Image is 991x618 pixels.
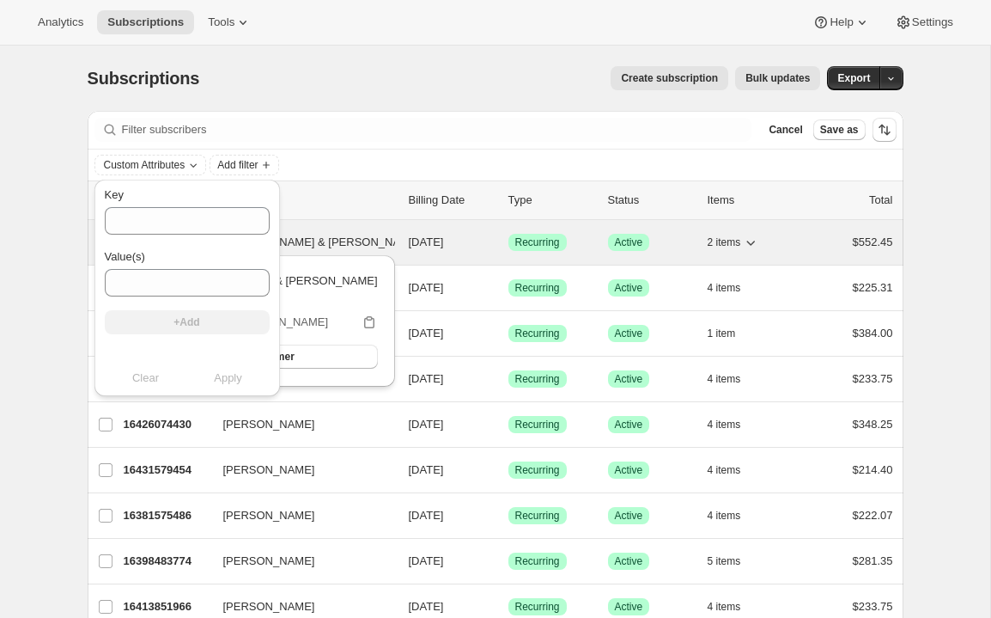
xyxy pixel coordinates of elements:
div: 16433742142[PERSON_NAME][DATE]SuccessRecurringSuccessActive4 items$225.31 [124,276,893,300]
span: 4 items [708,509,741,523]
span: Recurring [515,372,560,386]
button: Create subscription [611,66,728,90]
span: [PERSON_NAME] [223,553,315,570]
p: Billing Date [409,192,495,209]
div: Items [708,192,793,209]
span: Active [615,236,643,249]
button: Help [802,10,880,34]
span: 4 items [708,281,741,295]
button: [PERSON_NAME] [213,502,385,529]
span: [PERSON_NAME] [223,416,315,433]
span: [PERSON_NAME] [223,507,315,524]
span: Help [830,15,853,29]
p: 16398483774 [124,553,210,570]
button: 4 items [708,367,760,391]
div: 16398483774[PERSON_NAME][DATE]SuccessRecurringSuccessActive5 items$281.35 [124,549,893,573]
div: Type [508,192,594,209]
p: Total [869,192,892,209]
span: Settings [912,15,953,29]
button: 4 items [708,504,760,528]
span: $552.45 [853,236,893,248]
span: [DATE] [409,554,444,567]
span: [DATE] [409,418,444,431]
span: [DATE] [409,600,444,613]
div: 16381575486[PERSON_NAME][DATE]SuccessRecurringSuccessActive4 items$222.07 [124,504,893,528]
button: 4 items [708,458,760,482]
span: Recurring [515,236,560,249]
p: 16381575486 [124,507,210,524]
span: $214.40 [853,463,893,476]
button: Tools [198,10,262,34]
div: 16412967230[PERSON_NAME][DATE]SuccessRecurringSuccessActive4 items$233.75 [124,367,893,391]
span: Subscriptions [107,15,184,29]
span: [PERSON_NAME] & [PERSON_NAME] [223,234,421,251]
div: 16435478846[PERSON_NAME][DATE]SuccessRecurringSuccessActive1 item$384.00 [124,321,893,346]
button: 2 items [708,230,760,254]
p: 16426074430 [124,416,210,433]
button: Save as [813,119,866,140]
span: Active [615,509,643,523]
button: Add filter [210,155,278,175]
span: Recurring [515,554,560,568]
span: [PERSON_NAME] [223,462,315,479]
span: $222.07 [853,509,893,522]
button: Export [827,66,880,90]
span: 1 item [708,327,736,340]
span: 4 items [708,372,741,386]
span: [PERSON_NAME] [223,598,315,615]
span: Custom Attributes [104,158,185,172]
button: Analytics [27,10,94,34]
span: Export [837,71,870,85]
span: Active [615,463,643,477]
span: Bulk updates [745,71,810,85]
button: Settings [885,10,964,34]
span: Analytics [38,15,83,29]
span: Key [105,188,124,201]
span: [DATE] [409,463,444,476]
span: Save as [820,123,859,137]
span: View customer [222,350,294,364]
span: 4 items [708,463,741,477]
span: [DATE] [409,509,444,522]
span: Value(s) [105,250,145,263]
button: Subscriptions [97,10,194,34]
span: $233.75 [853,600,893,613]
span: Recurring [515,509,560,523]
span: Subscriptions [88,69,200,88]
span: $225.31 [853,281,893,294]
button: [PERSON_NAME] [213,411,385,438]
button: 5 items [708,549,760,573]
div: 16431579454[PERSON_NAME][DATE]SuccessRecurringSuccessActive4 items$214.40 [124,458,893,482]
span: Recurring [515,463,560,477]
p: Customer [223,192,395,209]
span: Active [615,327,643,340]
span: $281.35 [853,554,893,567]
span: Add filter [217,158,258,172]
p: 16431579454 [124,462,210,479]
span: $233.75 [853,372,893,385]
p: Status [608,192,694,209]
div: 16426074430[PERSON_NAME][DATE]SuccessRecurringSuccessActive4 items$348.25 [124,413,893,437]
button: Custom Attributes [95,156,206,174]
span: Recurring [515,327,560,340]
p: 16413851966 [124,598,210,615]
button: [PERSON_NAME] & [PERSON_NAME] [213,229,385,256]
span: Cancel [769,123,802,137]
span: Active [615,554,643,568]
span: Tools [208,15,234,29]
button: Cancel [762,119,809,140]
span: Active [615,600,643,614]
button: [PERSON_NAME] [213,456,385,484]
span: 4 items [708,600,741,614]
span: Create subscription [621,71,718,85]
input: Filter subscribers [122,118,752,142]
span: Active [615,418,643,431]
span: [DATE] [409,281,444,294]
span: 4 items [708,418,741,431]
span: $384.00 [853,327,893,340]
span: [DATE] [409,327,444,340]
button: Bulk updates [735,66,820,90]
div: IDCustomerBilling DateTypeStatusItemsTotal [124,192,893,209]
span: 2 items [708,236,741,249]
span: [DATE] [409,372,444,385]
